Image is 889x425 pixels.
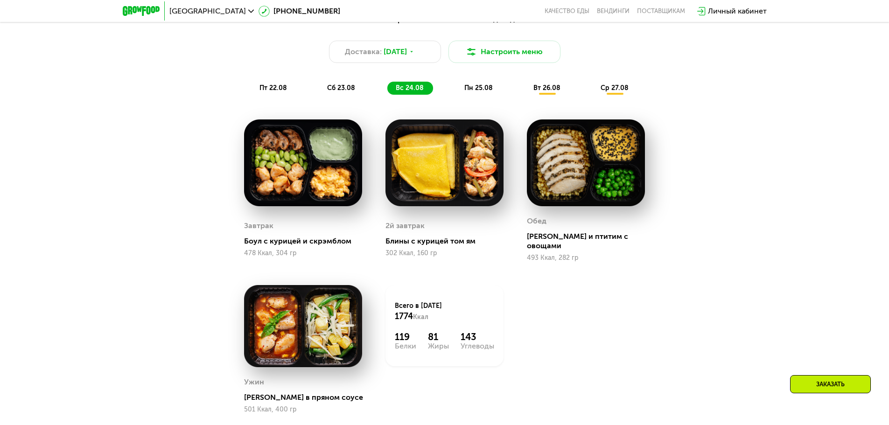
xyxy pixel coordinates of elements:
[527,214,546,228] div: Обед
[395,342,416,350] div: Белки
[533,84,560,92] span: вт 26.08
[259,6,340,17] a: [PHONE_NUMBER]
[385,219,425,233] div: 2й завтрак
[259,84,287,92] span: пт 22.08
[428,342,449,350] div: Жиры
[428,331,449,342] div: 81
[448,41,560,63] button: Настроить меню
[597,7,630,15] a: Вендинги
[395,331,416,342] div: 119
[244,219,273,233] div: Завтрак
[413,313,428,321] span: Ккал
[545,7,589,15] a: Качество еды
[244,393,370,402] div: [PERSON_NAME] в пряном соусе
[708,6,767,17] div: Личный кабинет
[244,250,362,257] div: 478 Ккал, 304 гр
[461,342,494,350] div: Углеводы
[384,46,407,57] span: [DATE]
[396,84,424,92] span: вс 24.08
[345,46,382,57] span: Доставка:
[244,406,362,413] div: 501 Ккал, 400 гр
[385,237,511,246] div: Блины с курицей том ям
[527,232,652,251] div: [PERSON_NAME] и птитим с овощами
[790,375,871,393] div: Заказать
[395,301,494,322] div: Всего в [DATE]
[601,84,629,92] span: ср 27.08
[527,254,645,262] div: 493 Ккал, 282 гр
[464,84,493,92] span: пн 25.08
[327,84,355,92] span: сб 23.08
[169,7,246,15] span: [GEOGRAPHIC_DATA]
[461,331,494,342] div: 143
[244,237,370,246] div: Боул с курицей и скрэмблом
[395,311,413,321] span: 1774
[244,375,264,389] div: Ужин
[385,250,504,257] div: 302 Ккал, 160 гр
[637,7,685,15] div: поставщикам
